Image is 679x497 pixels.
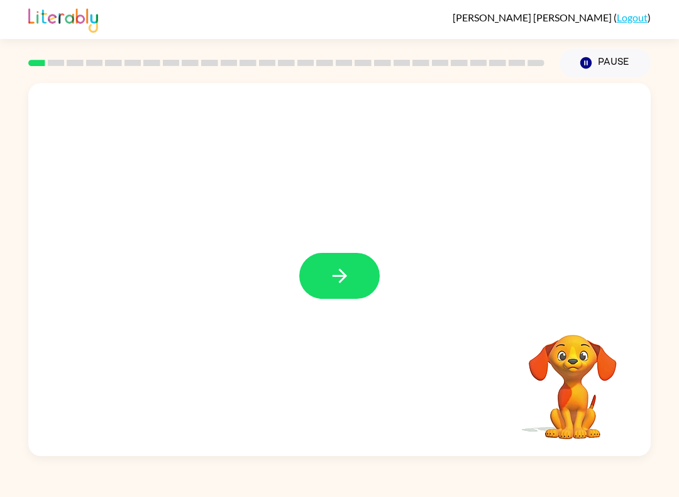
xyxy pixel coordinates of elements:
[560,48,651,77] button: Pause
[453,11,614,23] span: [PERSON_NAME] [PERSON_NAME]
[510,315,636,441] video: Your browser must support playing .mp4 files to use Literably. Please try using another browser.
[617,11,648,23] a: Logout
[28,5,98,33] img: Literably
[453,11,651,23] div: ( )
